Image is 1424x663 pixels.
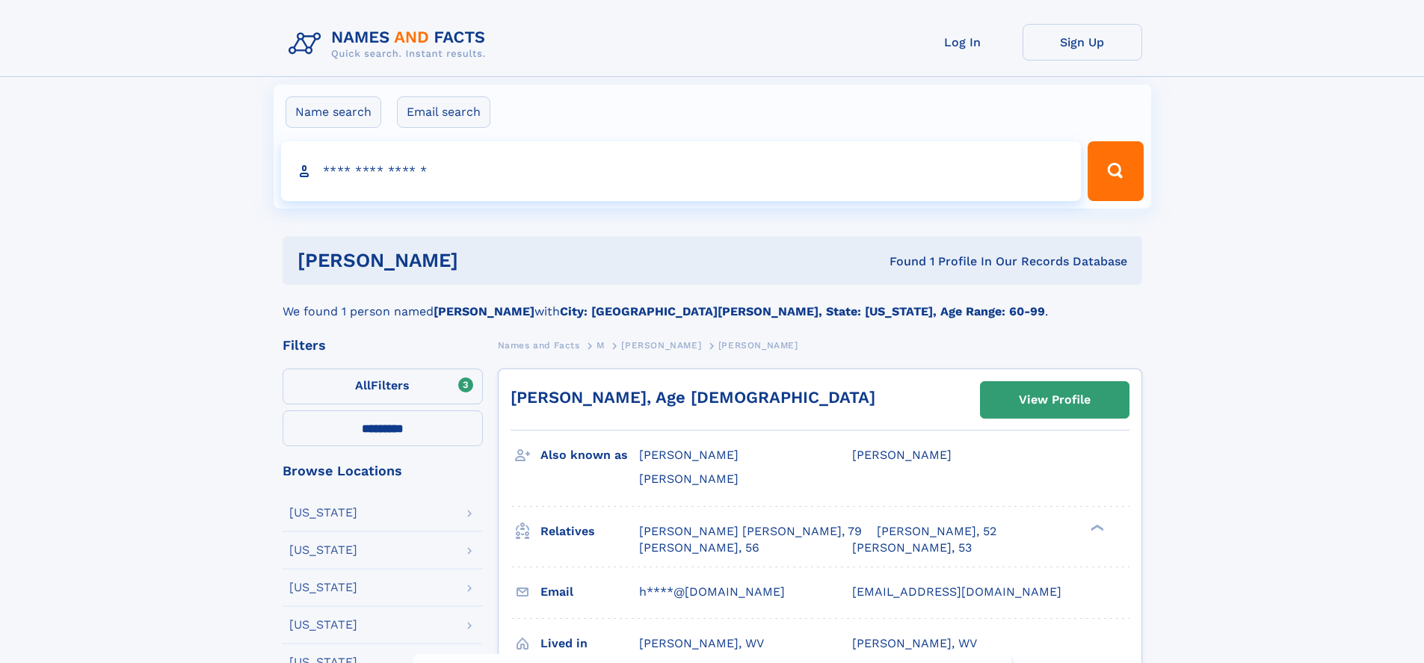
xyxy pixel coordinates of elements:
[511,388,875,407] a: [PERSON_NAME], Age [DEMOGRAPHIC_DATA]
[597,336,605,354] a: M
[283,368,483,404] label: Filters
[903,24,1023,61] a: Log In
[639,448,739,462] span: [PERSON_NAME]
[1023,24,1142,61] a: Sign Up
[283,285,1142,321] div: We found 1 person named with .
[498,336,580,354] a: Names and Facts
[289,619,357,631] div: [US_STATE]
[283,339,483,352] div: Filters
[289,544,357,556] div: [US_STATE]
[639,636,764,650] span: [PERSON_NAME], WV
[434,304,534,318] b: [PERSON_NAME]
[283,24,498,64] img: Logo Names and Facts
[560,304,1045,318] b: City: [GEOGRAPHIC_DATA][PERSON_NAME], State: [US_STATE], Age Range: 60-99
[852,636,977,650] span: [PERSON_NAME], WV
[718,340,798,351] span: [PERSON_NAME]
[286,96,381,128] label: Name search
[397,96,490,128] label: Email search
[289,582,357,593] div: [US_STATE]
[981,382,1129,418] a: View Profile
[355,378,371,392] span: All
[283,464,483,478] div: Browse Locations
[1087,522,1105,532] div: ❯
[597,340,605,351] span: M
[540,519,639,544] h3: Relatives
[852,585,1061,599] span: [EMAIL_ADDRESS][DOMAIN_NAME]
[639,540,759,556] a: [PERSON_NAME], 56
[674,253,1127,270] div: Found 1 Profile In Our Records Database
[877,523,996,540] a: [PERSON_NAME], 52
[852,540,972,556] a: [PERSON_NAME], 53
[540,442,639,468] h3: Also known as
[639,523,862,540] a: [PERSON_NAME] [PERSON_NAME], 79
[540,579,639,605] h3: Email
[639,472,739,486] span: [PERSON_NAME]
[289,507,357,519] div: [US_STATE]
[852,448,952,462] span: [PERSON_NAME]
[1019,383,1091,417] div: View Profile
[621,336,701,354] a: [PERSON_NAME]
[621,340,701,351] span: [PERSON_NAME]
[1088,141,1143,201] button: Search Button
[540,631,639,656] h3: Lived in
[281,141,1082,201] input: search input
[298,251,674,270] h1: [PERSON_NAME]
